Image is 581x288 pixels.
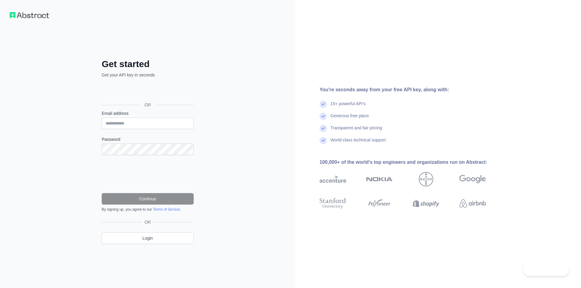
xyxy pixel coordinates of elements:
[330,137,386,149] div: World-class technical support
[102,232,194,244] a: Login
[142,219,153,225] span: OR
[99,85,195,98] iframe: “使用 Google 账号登录”按钮
[320,197,346,210] img: stanford university
[140,102,156,108] span: OR
[320,172,346,186] img: accenture
[153,207,180,212] a: Terms of Service
[413,197,439,210] img: shopify
[102,193,194,205] button: Continue
[330,101,366,113] div: 15+ powerful API's
[320,101,327,108] img: check mark
[320,113,327,120] img: check mark
[320,137,327,144] img: check mark
[366,172,393,186] img: nokia
[102,110,194,116] label: Email address
[320,159,505,166] div: 100,000+ of the world's top engineers and organizations run on Abstract:
[320,86,505,93] div: You're seconds away from your free API key, along with:
[10,12,49,18] img: Workflow
[459,172,486,186] img: google
[366,197,393,210] img: payoneer
[330,125,382,137] div: Transparent and fair pricing
[102,59,194,70] h2: Get started
[102,207,194,212] div: By signing up, you agree to our .
[102,162,194,186] iframe: reCAPTCHA
[523,263,569,276] iframe: Toggle Customer Support
[330,113,369,125] div: Generous free plans
[419,172,433,186] img: bayer
[320,125,327,132] img: check mark
[102,136,194,142] label: Password
[102,72,194,78] p: Get your API key in seconds
[459,197,486,210] img: airbnb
